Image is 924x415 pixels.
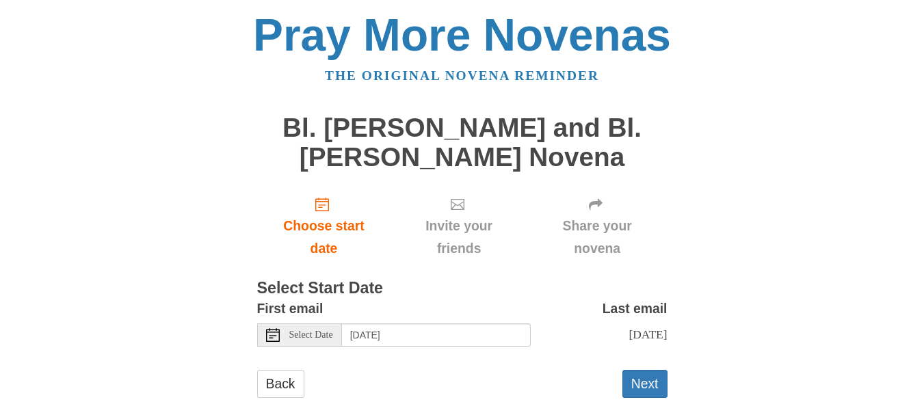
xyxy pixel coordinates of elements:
a: Choose start date [257,185,391,267]
h3: Select Start Date [257,280,668,297]
button: Next [622,370,668,398]
label: First email [257,297,324,320]
span: [DATE] [629,327,667,341]
span: Share your novena [541,215,654,260]
span: Select Date [289,330,333,340]
a: Back [257,370,304,398]
span: Choose start date [271,215,378,260]
span: Invite your friends [404,215,513,260]
div: Click "Next" to confirm your start date first. [391,185,527,267]
a: The original novena reminder [325,68,599,83]
a: Pray More Novenas [253,10,671,60]
h1: Bl. [PERSON_NAME] and Bl. [PERSON_NAME] Novena [257,113,668,172]
label: Last email [603,297,668,320]
div: Click "Next" to confirm your start date first. [527,185,668,267]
